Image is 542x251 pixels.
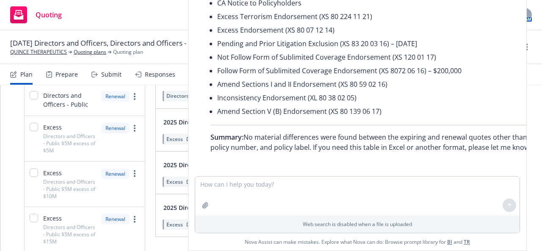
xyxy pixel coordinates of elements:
[43,132,96,154] span: Directors and Officers - Public $5M excess of $5M
[161,157,308,174] button: 2025 Directors and Officers - 02 $5M xs $10M
[447,238,452,245] a: BI
[161,114,305,131] button: 2025 Directors and Officers - 01 $5M xs $5M
[166,178,183,185] span: Excess
[210,132,243,142] span: Summary:
[130,168,140,179] a: more
[10,48,67,56] a: QUINCE THERAPEUTICS
[166,135,183,143] span: Excess
[163,203,294,212] span: 2025 Directors and Officers - 03 $5M xs $15M
[43,168,62,177] span: Excess
[186,135,238,143] span: Directors and Office...
[101,168,130,179] div: Renewal
[200,221,514,228] p: Web search is disabled when a file is uploaded
[43,223,96,245] span: Directors and Officers - Public $5M excess of $15M
[464,238,470,245] a: TR
[74,48,106,56] a: Quoting plans
[101,214,130,224] div: Renewal
[36,11,62,18] span: Quoting
[43,178,96,200] span: Directors and Officers - Public $5M excess of $10M
[161,199,308,216] button: 2025 Directors and Officers - 03 $5M xs $15M
[163,118,290,127] span: 2025 Directors and Officers - 01 $5M xs $5M
[130,214,140,224] a: more
[10,38,252,48] span: [DATE] Directors and Officers, Directors and Officers - Side A DIC Renewal
[166,221,183,228] span: Excess
[130,91,140,102] a: more
[43,91,96,109] span: Directors and Officers - Public
[43,214,62,223] span: Excess
[130,123,140,133] a: more
[186,178,238,185] span: Directors and Office...
[55,71,78,78] div: Prepare
[522,42,532,52] a: more
[20,71,33,78] div: Plan
[101,123,130,133] div: Renewal
[43,123,62,132] span: Excess
[145,71,175,78] div: Responses
[7,3,65,27] a: Quoting
[113,48,143,56] span: Quoting plan
[192,233,523,251] span: Nova Assist can make mistakes. Explore what Nova can do: Browse prompt library for and
[101,91,130,102] div: Renewal
[186,221,238,228] span: Directors and Office...
[101,71,122,78] div: Submit
[163,160,294,169] span: 2025 Directors and Officers - 02 $5M xs $10M
[166,92,238,99] span: Directors and Officers - Public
